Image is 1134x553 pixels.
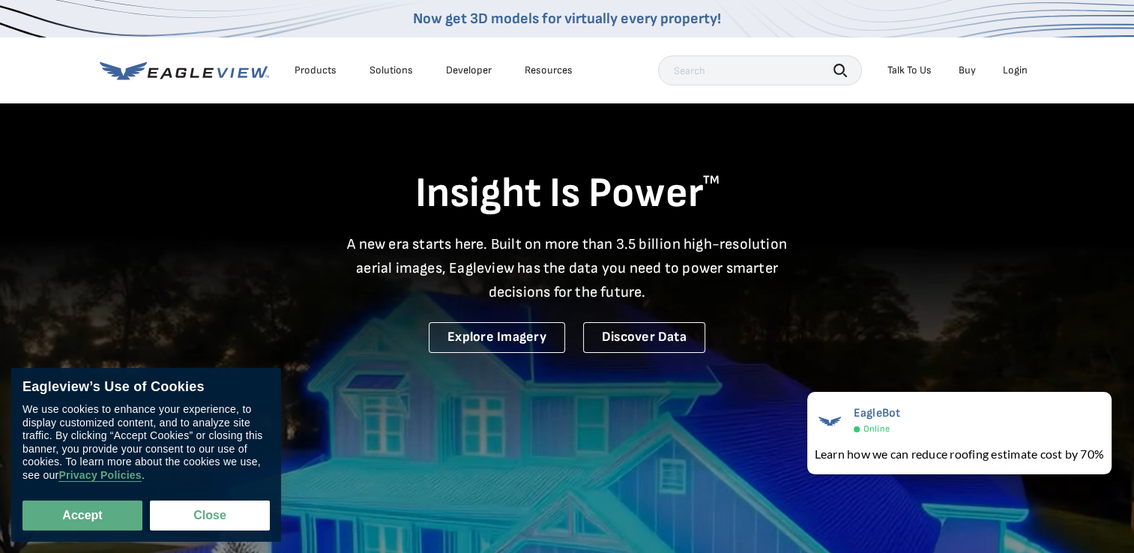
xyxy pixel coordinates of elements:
sup: TM [703,173,720,187]
a: Buy [959,64,976,77]
div: Learn how we can reduce roofing estimate cost by 70% [815,445,1104,463]
button: Close [150,501,270,531]
div: We use cookies to enhance your experience, to display customized content, and to analyze site tra... [22,403,270,482]
a: Privacy Policies [58,469,141,482]
a: Discover Data [583,322,705,353]
span: EagleBot [854,406,901,420]
button: Accept [22,501,142,531]
a: Developer [446,64,492,77]
h1: Insight Is Power [100,168,1035,220]
div: Resources [525,64,573,77]
div: Products [295,64,337,77]
a: Now get 3D models for virtually every property! [413,10,721,28]
a: Explore Imagery [429,322,565,353]
div: Eagleview’s Use of Cookies [22,379,270,396]
span: Online [863,423,890,435]
div: Talk To Us [887,64,932,77]
input: Search [658,55,862,85]
div: Login [1003,64,1028,77]
img: EagleBot [815,406,845,436]
p: A new era starts here. Built on more than 3.5 billion high-resolution aerial images, Eagleview ha... [338,232,797,304]
div: Solutions [370,64,413,77]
